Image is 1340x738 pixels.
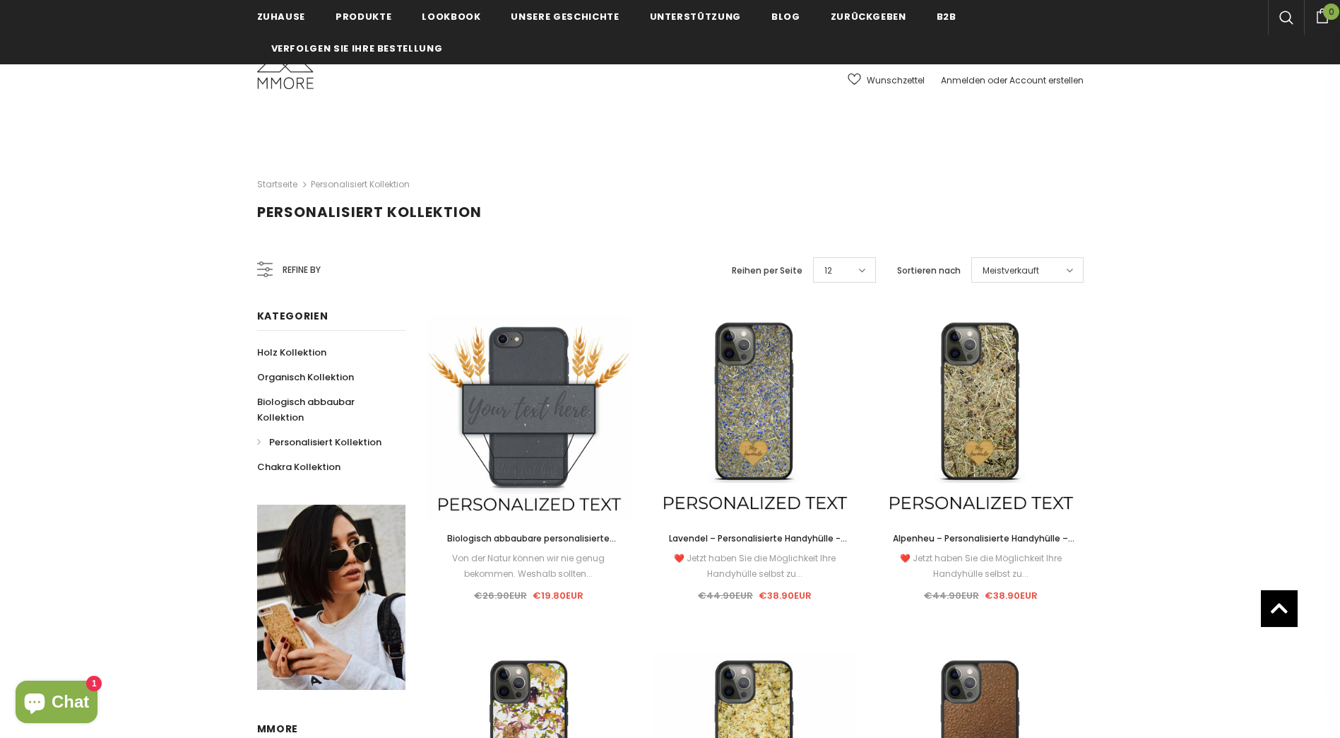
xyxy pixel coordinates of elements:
span: Verfolgen Sie Ihre Bestellung [271,42,443,55]
span: Organisch Kollektion [257,370,354,384]
span: €38.90EUR [759,589,812,602]
span: Biologisch abbaubar Kollektion [257,395,355,424]
a: Personalisiert Kollektion [311,178,410,190]
span: €19.80EUR [533,589,583,602]
span: €26.90EUR [474,589,527,602]
span: 0 [1323,4,1339,20]
a: Startseite [257,176,297,193]
span: Alpenheu – Personalisierte Handyhülle – Personalisiertes Geschenk [893,532,1074,560]
inbox-online-store-chat: Onlineshop-Chat von Shopify [11,681,102,727]
label: Reihen per Seite [732,264,802,278]
a: Wunschzettel [848,68,925,93]
div: ❤️ Jetzt haben Sie die Möglichkeit Ihre Handyhülle selbst zu... [878,551,1083,582]
span: Zuhause [257,10,306,23]
span: Lavendel – Personalisierte Handyhülle - Personalisiertes Geschenk [669,532,847,560]
span: Unterstützung [650,10,741,23]
a: Account erstellen [1009,74,1084,86]
span: oder [988,74,1007,86]
label: Sortieren nach [897,264,961,278]
span: B2B [937,10,956,23]
div: Von der Natur können wir nie genug bekommen. Weshalb sollten... [427,551,632,582]
span: Lookbook [422,10,480,23]
span: Meistverkauft [983,264,1039,278]
a: Personalisiert Kollektion [257,430,381,455]
span: MMORE [257,722,299,736]
span: €38.90EUR [985,589,1038,602]
a: 0 [1304,6,1340,23]
span: Holz Kollektion [257,346,326,359]
span: Unsere Geschichte [511,10,619,23]
span: Produkte [336,10,391,23]
a: Chakra Kollektion [257,455,340,479]
a: Biologisch abbaubare personalisierte Handyhülle - Schwarz [427,531,632,546]
span: Chakra Kollektion [257,460,340,474]
a: Biologisch abbaubar Kollektion [257,389,390,430]
span: Personalisiert Kollektion [257,202,482,222]
span: Wunschzettel [867,74,925,88]
span: 12 [824,264,832,278]
span: €44.90EUR [698,589,753,602]
span: Personalisiert Kollektion [269,435,381,449]
span: Biologisch abbaubare personalisierte Handyhülle - Schwarz [447,532,616,560]
a: Verfolgen Sie Ihre Bestellung [271,32,443,64]
a: Holz Kollektion [257,340,326,365]
a: Anmelden [941,74,985,86]
div: ❤️ Jetzt haben Sie die Möglichkeit Ihre Handyhülle selbst zu... [652,551,857,582]
span: Blog [771,10,800,23]
span: Refine by [283,262,321,278]
img: MMORE Cases [257,49,314,89]
span: €44.90EUR [924,589,979,602]
span: Kategorien [257,309,328,323]
a: Lavendel – Personalisierte Handyhülle - Personalisiertes Geschenk [652,531,857,546]
a: Organisch Kollektion [257,365,354,389]
a: Alpenheu – Personalisierte Handyhülle – Personalisiertes Geschenk [878,531,1083,546]
span: Zurückgeben [831,10,906,23]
